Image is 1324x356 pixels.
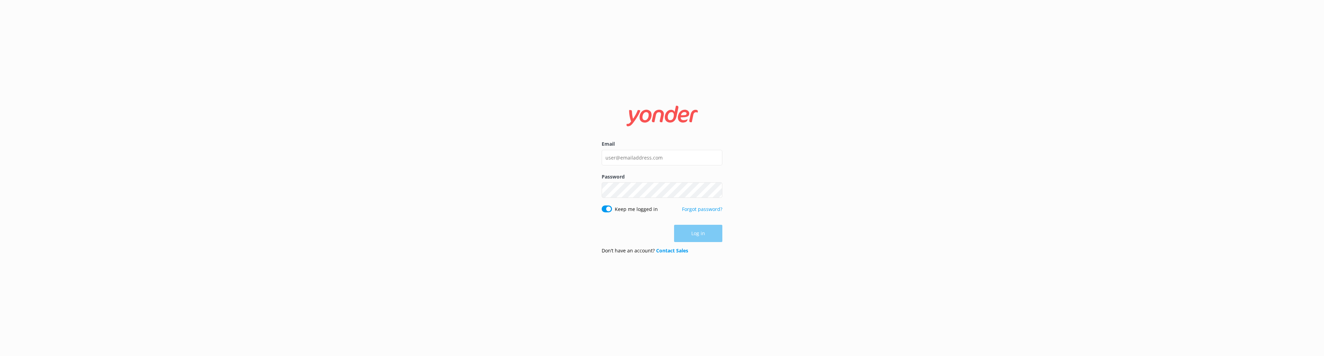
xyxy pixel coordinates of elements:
[602,150,722,165] input: user@emailaddress.com
[615,205,658,213] label: Keep me logged in
[602,247,688,254] p: Don’t have an account?
[709,183,722,197] button: Show password
[602,140,722,148] label: Email
[656,247,688,254] a: Contact Sales
[602,173,722,181] label: Password
[682,206,722,212] a: Forgot password?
